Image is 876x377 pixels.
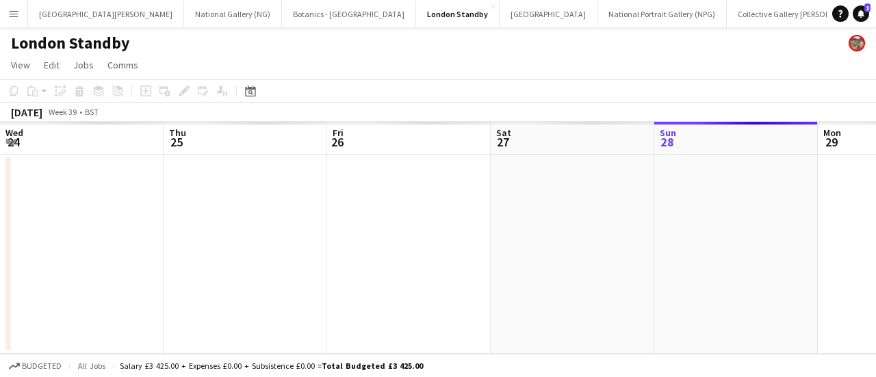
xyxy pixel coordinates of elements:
app-user-avatar: Alyce Paton [849,35,865,51]
span: Week 39 [45,107,79,117]
a: Edit [38,56,65,74]
div: [DATE] [11,105,42,119]
span: Jobs [73,59,94,71]
span: 1 [864,3,871,12]
span: Mon [823,127,841,139]
span: View [11,59,30,71]
div: Salary £3 425.00 + Expenses £0.00 + Subsistence £0.00 = [120,361,423,371]
span: Sun [660,127,676,139]
span: Budgeted [22,361,62,371]
button: Collective Gallery [PERSON_NAME] [727,1,870,27]
span: Fri [333,127,344,139]
span: 25 [167,134,186,150]
button: [GEOGRAPHIC_DATA] [500,1,597,27]
span: Wed [5,127,23,139]
span: Edit [44,59,60,71]
span: All jobs [75,361,108,371]
div: BST [85,107,99,117]
a: Comms [102,56,144,74]
span: 29 [821,134,841,150]
span: Sat [496,127,511,139]
a: 1 [853,5,869,22]
span: 24 [3,134,23,150]
button: [GEOGRAPHIC_DATA][PERSON_NAME] [28,1,184,27]
h1: London Standby [11,33,130,53]
span: Comms [107,59,138,71]
button: National Gallery (NG) [184,1,282,27]
button: Botanics - [GEOGRAPHIC_DATA] [282,1,416,27]
span: 26 [331,134,344,150]
button: Budgeted [7,359,64,374]
a: Jobs [68,56,99,74]
button: London Standby [416,1,500,27]
a: View [5,56,36,74]
span: 27 [494,134,511,150]
button: National Portrait Gallery (NPG) [597,1,727,27]
span: Total Budgeted £3 425.00 [322,361,423,371]
span: Thu [169,127,186,139]
span: 28 [658,134,676,150]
